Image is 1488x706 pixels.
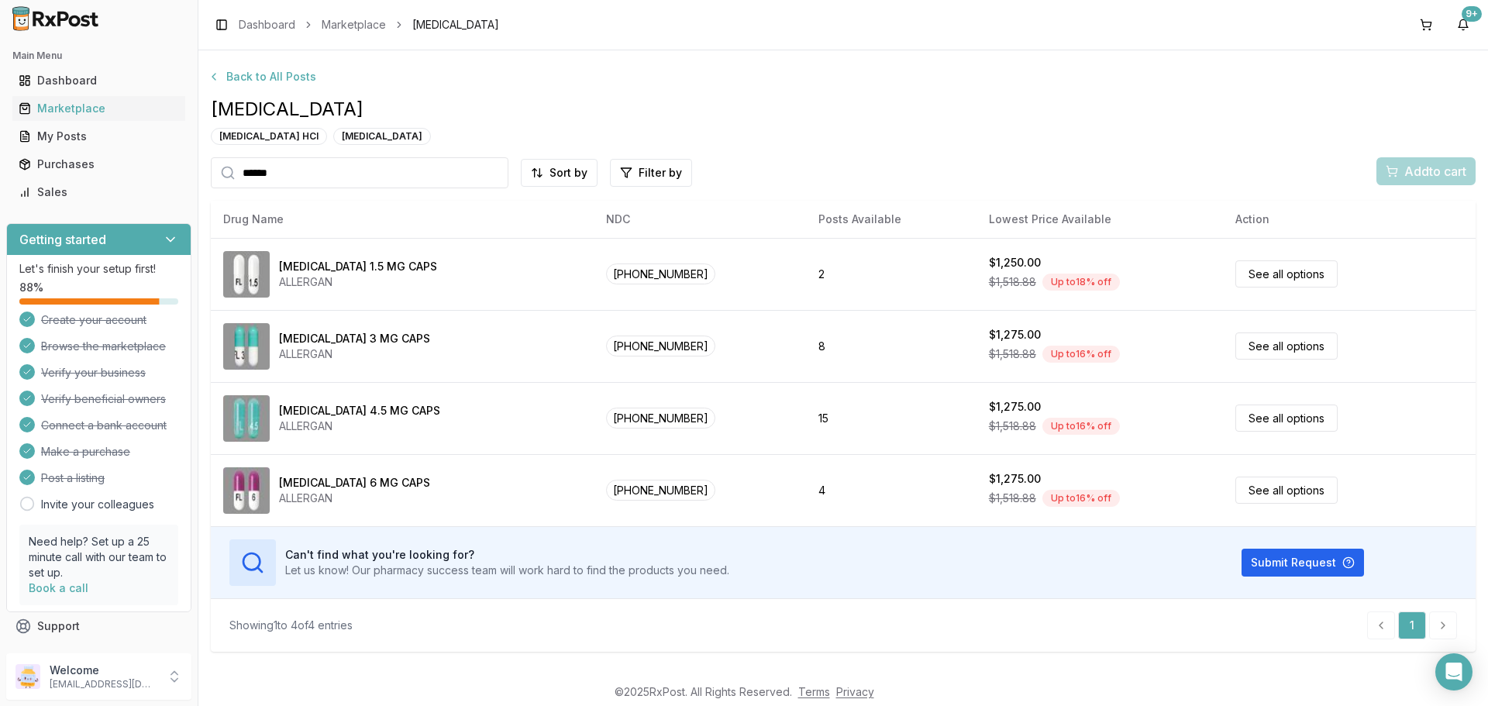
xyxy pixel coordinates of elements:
[279,475,430,491] div: [MEDICAL_DATA] 6 MG CAPS
[1435,653,1472,691] div: Open Intercom Messenger
[19,261,178,277] p: Let's finish your setup first!
[989,418,1036,434] span: $1,518.88
[639,165,682,181] span: Filter by
[989,255,1041,270] div: $1,250.00
[15,664,40,689] img: User avatar
[41,470,105,486] span: Post a listing
[606,263,715,284] span: [PHONE_NUMBER]
[211,128,327,145] div: [MEDICAL_DATA] HCl
[50,663,157,678] p: Welcome
[1242,549,1364,577] button: Submit Request
[12,150,185,178] a: Purchases
[610,159,692,187] button: Filter by
[549,165,587,181] span: Sort by
[223,251,270,298] img: Vraylar 1.5 MG CAPS
[1223,201,1476,238] th: Action
[37,646,90,662] span: Feedback
[279,346,430,362] div: ALLERGAN
[279,491,430,506] div: ALLERGAN
[279,403,440,418] div: [MEDICAL_DATA] 4.5 MG CAPS
[412,17,499,33] span: [MEDICAL_DATA]
[19,73,179,88] div: Dashboard
[285,563,729,578] p: Let us know! Our pharmacy success team will work hard to find the products you need.
[798,685,830,698] a: Terms
[989,274,1036,290] span: $1,518.88
[1398,611,1426,639] a: 1
[19,280,43,295] span: 88 %
[41,339,166,354] span: Browse the marketplace
[1235,260,1338,288] a: See all options
[836,685,874,698] a: Privacy
[1042,418,1120,435] div: Up to 16 % off
[606,408,715,429] span: [PHONE_NUMBER]
[198,63,325,91] button: Back to All Posts
[29,534,169,580] p: Need help? Set up a 25 minute call with our team to set up.
[1235,405,1338,432] a: See all options
[41,497,154,512] a: Invite your colleagues
[223,395,270,442] img: Vraylar 4.5 MG CAPS
[1042,490,1120,507] div: Up to 16 % off
[1042,274,1120,291] div: Up to 18 % off
[19,101,179,116] div: Marketplace
[594,201,806,238] th: NDC
[41,391,166,407] span: Verify beneficial owners
[806,382,976,454] td: 15
[279,259,437,274] div: [MEDICAL_DATA] 1.5 MG CAPS
[806,238,976,310] td: 2
[12,50,185,62] h2: Main Menu
[285,547,729,563] h3: Can't find what you're looking for?
[29,581,88,594] a: Book a call
[606,336,715,356] span: [PHONE_NUMBER]
[6,68,191,93] button: Dashboard
[12,178,185,206] a: Sales
[229,618,353,633] div: Showing 1 to 4 of 4 entries
[19,157,179,172] div: Purchases
[50,678,157,691] p: [EMAIL_ADDRESS][DOMAIN_NAME]
[19,230,106,249] h3: Getting started
[12,95,185,122] a: Marketplace
[989,471,1041,487] div: $1,275.00
[6,180,191,205] button: Sales
[989,491,1036,506] span: $1,518.88
[223,323,270,370] img: Vraylar 3 MG CAPS
[806,310,976,382] td: 8
[989,346,1036,362] span: $1,518.88
[1462,6,1482,22] div: 9+
[521,159,598,187] button: Sort by
[41,418,167,433] span: Connect a bank account
[6,152,191,177] button: Purchases
[12,122,185,150] a: My Posts
[211,201,594,238] th: Drug Name
[41,312,146,328] span: Create your account
[989,327,1041,343] div: $1,275.00
[1451,12,1476,37] button: 9+
[606,480,715,501] span: [PHONE_NUMBER]
[333,128,431,145] div: [MEDICAL_DATA]
[6,124,191,149] button: My Posts
[1235,477,1338,504] a: See all options
[211,97,1476,122] span: [MEDICAL_DATA]
[239,17,499,33] nav: breadcrumb
[806,201,976,238] th: Posts Available
[279,331,430,346] div: [MEDICAL_DATA] 3 MG CAPS
[41,365,146,381] span: Verify your business
[239,17,295,33] a: Dashboard
[1042,346,1120,363] div: Up to 16 % off
[6,612,191,640] button: Support
[1367,611,1457,639] nav: pagination
[12,67,185,95] a: Dashboard
[279,274,437,290] div: ALLERGAN
[211,63,1476,91] a: Back to All Posts
[279,418,440,434] div: ALLERGAN
[322,17,386,33] a: Marketplace
[806,454,976,526] td: 4
[6,640,191,668] button: Feedback
[976,201,1223,238] th: Lowest Price Available
[6,96,191,121] button: Marketplace
[223,467,270,514] img: Vraylar 6 MG CAPS
[989,399,1041,415] div: $1,275.00
[19,129,179,144] div: My Posts
[1235,332,1338,360] a: See all options
[6,6,105,31] img: RxPost Logo
[41,444,130,460] span: Make a purchase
